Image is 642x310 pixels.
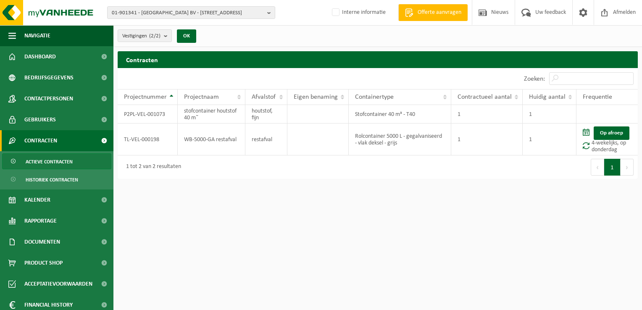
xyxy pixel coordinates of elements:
td: Stofcontainer 40 m³ - T40 [349,105,451,123]
span: Dashboard [24,46,56,67]
td: TL-VEL-000198 [118,123,178,155]
span: Offerte aanvragen [416,8,463,17]
count: (2/2) [149,33,160,39]
span: Afvalstof [252,94,276,100]
label: Interne informatie [330,6,386,19]
span: Contractueel aantal [458,94,512,100]
span: Product Shop [24,252,63,273]
td: 4-wekelijks, op donderdag [576,123,638,155]
td: restafval [245,123,288,155]
span: Projectnummer [124,94,167,100]
span: Contactpersonen [24,88,73,109]
span: Huidig aantal [529,94,566,100]
a: Actieve contracten [2,153,111,169]
a: Historiek contracten [2,171,111,187]
span: Documenten [24,231,60,252]
button: Previous [591,159,604,176]
td: 1 [523,105,576,123]
span: Contracten [24,130,57,151]
td: 1 [523,123,576,155]
button: Next [621,159,634,176]
span: Historiek contracten [26,172,78,188]
span: Bedrijfsgegevens [24,67,74,88]
button: 01-901341 - [GEOGRAPHIC_DATA] BV - [STREET_ADDRESS] [107,6,275,19]
div: 1 tot 2 van 2 resultaten [122,160,181,175]
button: 1 [604,159,621,176]
td: stofcontainer houtstof 40 m˜ [178,105,245,123]
span: Frequentie [583,94,612,100]
label: Zoeken: [524,76,545,82]
span: Rapportage [24,210,57,231]
span: Gebruikers [24,109,56,130]
td: 1 [451,105,523,123]
h2: Contracten [118,51,638,68]
a: Offerte aanvragen [398,4,468,21]
span: Acceptatievoorwaarden [24,273,92,294]
a: Op afroep [594,126,629,140]
td: WB-5000-GA restafval [178,123,245,155]
span: Navigatie [24,25,50,46]
td: Rolcontainer 5000 L - gegalvaniseerd - vlak deksel - grijs [349,123,451,155]
span: Containertype [355,94,394,100]
td: P2PL-VEL-001073 [118,105,178,123]
span: Projectnaam [184,94,219,100]
td: houtstof, fijn [245,105,288,123]
span: Eigen benaming [294,94,338,100]
button: OK [177,29,196,43]
span: Vestigingen [122,30,160,42]
button: Vestigingen(2/2) [118,29,172,42]
span: Kalender [24,189,50,210]
td: 1 [451,123,523,155]
span: 01-901341 - [GEOGRAPHIC_DATA] BV - [STREET_ADDRESS] [112,7,264,19]
span: Actieve contracten [26,154,73,170]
